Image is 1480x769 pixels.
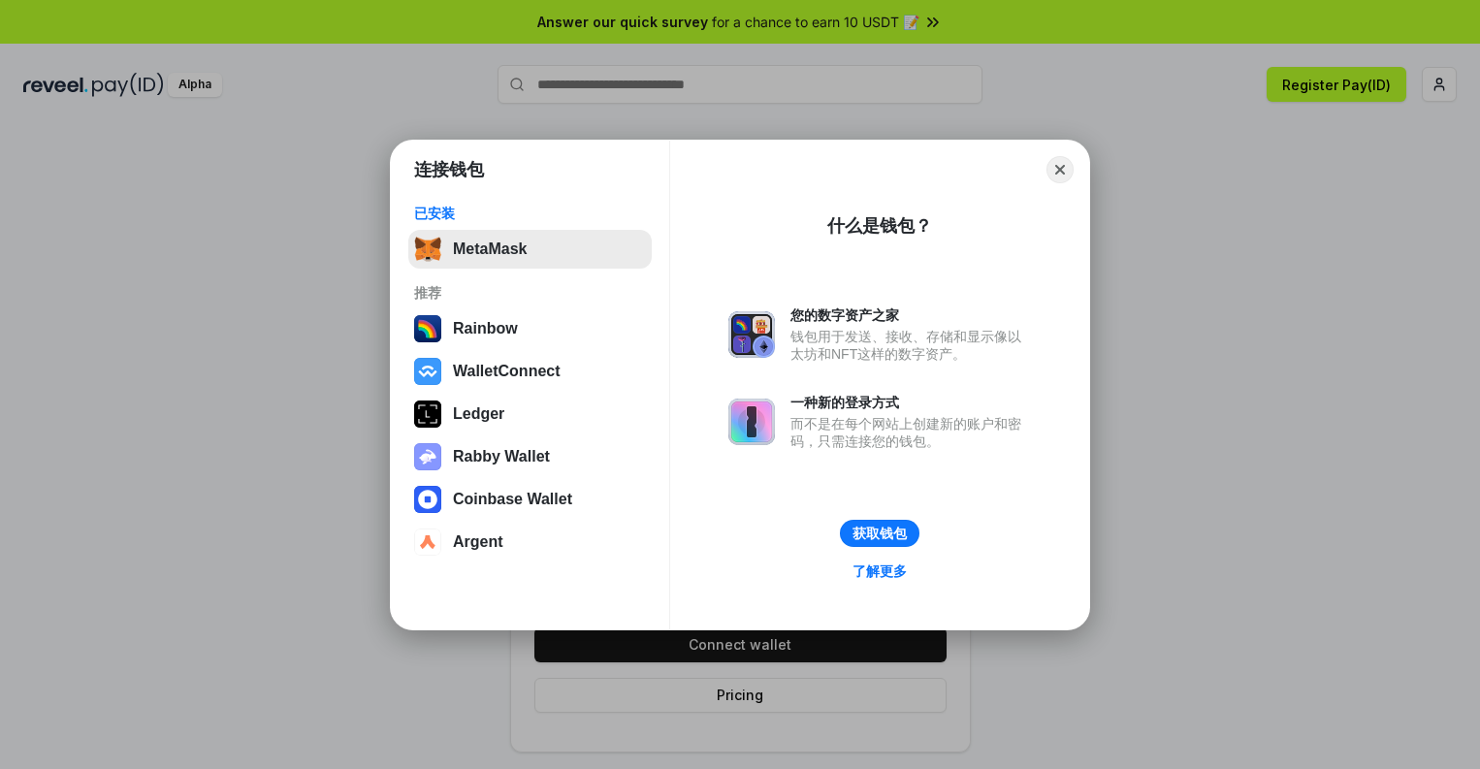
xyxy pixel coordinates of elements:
div: MetaMask [453,240,527,258]
button: Close [1046,156,1074,183]
div: 而不是在每个网站上创建新的账户和密码，只需连接您的钱包。 [790,415,1031,450]
img: svg+xml,%3Csvg%20width%3D%2228%22%20height%3D%2228%22%20viewBox%3D%220%200%2028%2028%22%20fill%3D... [414,358,441,385]
img: svg+xml,%3Csvg%20xmlns%3D%22http%3A%2F%2Fwww.w3.org%2F2000%2Fsvg%22%20fill%3D%22none%22%20viewBox... [728,311,775,358]
div: 了解更多 [853,562,907,580]
button: WalletConnect [408,352,652,391]
button: Rainbow [408,309,652,348]
button: Ledger [408,395,652,433]
button: MetaMask [408,230,652,269]
div: 获取钱包 [853,525,907,542]
div: WalletConnect [453,363,561,380]
h1: 连接钱包 [414,158,484,181]
button: Rabby Wallet [408,437,652,476]
button: 获取钱包 [840,520,919,547]
img: svg+xml,%3Csvg%20xmlns%3D%22http%3A%2F%2Fwww.w3.org%2F2000%2Fsvg%22%20fill%3D%22none%22%20viewBox... [728,399,775,445]
img: svg+xml,%3Csvg%20xmlns%3D%22http%3A%2F%2Fwww.w3.org%2F2000%2Fsvg%22%20fill%3D%22none%22%20viewBox... [414,443,441,470]
img: svg+xml,%3Csvg%20width%3D%2228%22%20height%3D%2228%22%20viewBox%3D%220%200%2028%2028%22%20fill%3D... [414,529,441,556]
div: 什么是钱包？ [827,214,932,238]
a: 了解更多 [841,559,918,584]
div: 您的数字资产之家 [790,306,1031,324]
button: Argent [408,523,652,561]
div: Coinbase Wallet [453,491,572,508]
img: svg+xml,%3Csvg%20fill%3D%22none%22%20height%3D%2233%22%20viewBox%3D%220%200%2035%2033%22%20width%... [414,236,441,263]
div: Ledger [453,405,504,423]
div: Rabby Wallet [453,448,550,465]
div: 钱包用于发送、接收、存储和显示像以太坊和NFT这样的数字资产。 [790,328,1031,363]
div: 已安装 [414,205,646,222]
img: svg+xml,%3Csvg%20xmlns%3D%22http%3A%2F%2Fwww.w3.org%2F2000%2Fsvg%22%20width%3D%2228%22%20height%3... [414,401,441,428]
img: svg+xml,%3Csvg%20width%3D%2228%22%20height%3D%2228%22%20viewBox%3D%220%200%2028%2028%22%20fill%3D... [414,486,441,513]
img: svg+xml,%3Csvg%20width%3D%22120%22%20height%3D%22120%22%20viewBox%3D%220%200%20120%20120%22%20fil... [414,315,441,342]
div: 推荐 [414,284,646,302]
div: Rainbow [453,320,518,337]
div: 一种新的登录方式 [790,394,1031,411]
div: Argent [453,533,503,551]
button: Coinbase Wallet [408,480,652,519]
